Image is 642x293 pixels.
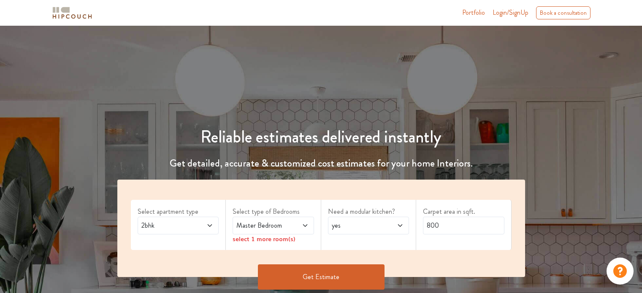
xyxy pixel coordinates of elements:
[328,207,409,217] label: Need a modular kitchen?
[235,220,290,231] span: Master Bedroom
[493,8,528,17] span: Login/SignUp
[51,5,93,20] img: logo-horizontal.svg
[233,234,314,243] div: select 1 more room(s)
[51,3,93,22] span: logo-horizontal.svg
[423,207,504,217] label: Carpet area in sqft.
[462,8,485,18] a: Portfolio
[140,220,195,231] span: 2bhk
[258,264,385,290] button: Get Estimate
[233,207,314,217] label: Select type of Bedrooms
[138,207,219,217] label: Select apartment type
[423,217,504,234] input: Enter area sqft
[112,127,530,147] h1: Reliable estimates delivered instantly
[112,157,530,169] h4: Get detailed, accurate & customized cost estimates for your home Interiors.
[330,220,385,231] span: yes
[536,6,591,19] div: Book a consultation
